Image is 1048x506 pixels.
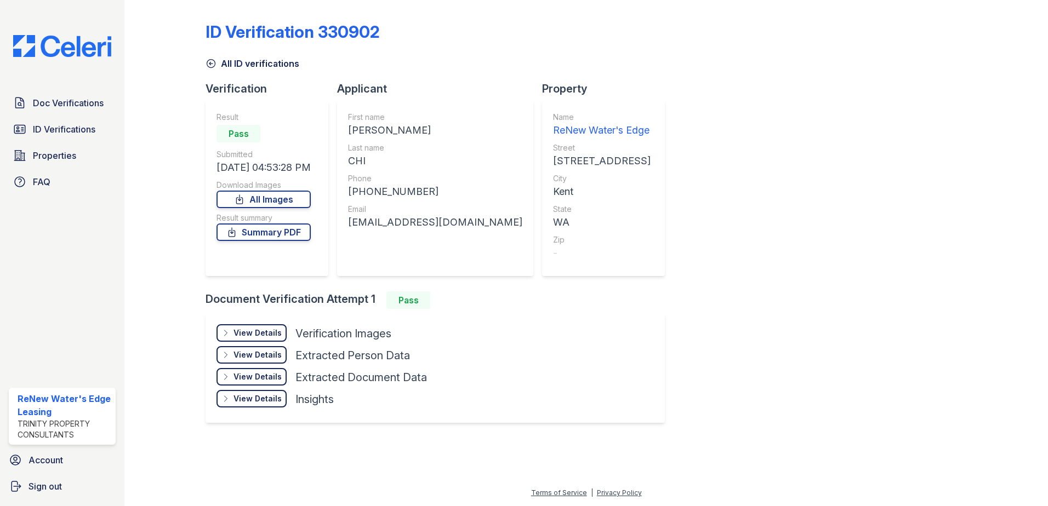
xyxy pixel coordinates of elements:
div: Name [553,112,651,123]
div: [DATE] 04:53:28 PM [217,160,311,175]
img: CE_Logo_Blue-a8612792a0a2168367f1c8372b55b34899dd931a85d93a1a3d3e32e68fde9ad4.png [4,35,120,57]
span: Sign out [29,480,62,493]
div: ID Verification 330902 [206,22,380,42]
a: Terms of Service [531,488,587,497]
div: - [553,245,651,261]
div: Document Verification Attempt 1 [206,291,674,309]
div: Extracted Person Data [295,348,410,363]
iframe: chat widget [1002,462,1037,495]
div: CHI [348,153,522,169]
a: Account [4,449,120,471]
div: Verification Images [295,326,391,341]
div: Verification [206,81,337,96]
div: View Details [233,327,282,338]
div: Applicant [337,81,542,96]
span: Doc Verifications [33,96,104,110]
div: Download Images [217,180,311,191]
span: Properties [33,149,76,162]
div: Last name [348,142,522,153]
div: First name [348,112,522,123]
a: Properties [9,145,116,166]
span: FAQ [33,175,50,188]
div: Pass [217,125,260,142]
div: ReNew Water's Edge [553,123,651,138]
div: State [553,204,651,215]
div: View Details [233,393,282,404]
a: Summary PDF [217,223,311,241]
a: Privacy Policy [597,488,642,497]
div: Property [542,81,674,96]
div: Submitted [217,149,311,160]
div: View Details [233,349,282,360]
div: Trinity Property Consultants [18,418,111,440]
div: [STREET_ADDRESS] [553,153,651,169]
a: Sign out [4,475,120,497]
span: Account [29,453,63,467]
div: Zip [553,234,651,245]
div: ReNew Water's Edge Leasing [18,392,111,418]
div: Result summary [217,212,311,223]
div: WA [553,215,651,230]
div: Result [217,112,311,123]
a: All ID verifications [206,57,299,70]
div: Email [348,204,522,215]
div: [PHONE_NUMBER] [348,184,522,199]
div: Kent [553,184,651,199]
div: Pass [386,291,430,309]
a: Name ReNew Water's Edge [553,112,651,138]
a: Doc Verifications [9,92,116,114]
a: ID Verifications [9,118,116,140]
div: Extracted Document Data [295,370,427,385]
a: All Images [217,191,311,208]
div: View Details [233,371,282,382]
div: Phone [348,173,522,184]
a: FAQ [9,171,116,193]
div: [EMAIL_ADDRESS][DOMAIN_NAME] [348,215,522,230]
span: ID Verifications [33,123,95,136]
div: Street [553,142,651,153]
div: City [553,173,651,184]
div: | [591,488,593,497]
div: Insights [295,392,334,407]
div: [PERSON_NAME] [348,123,522,138]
